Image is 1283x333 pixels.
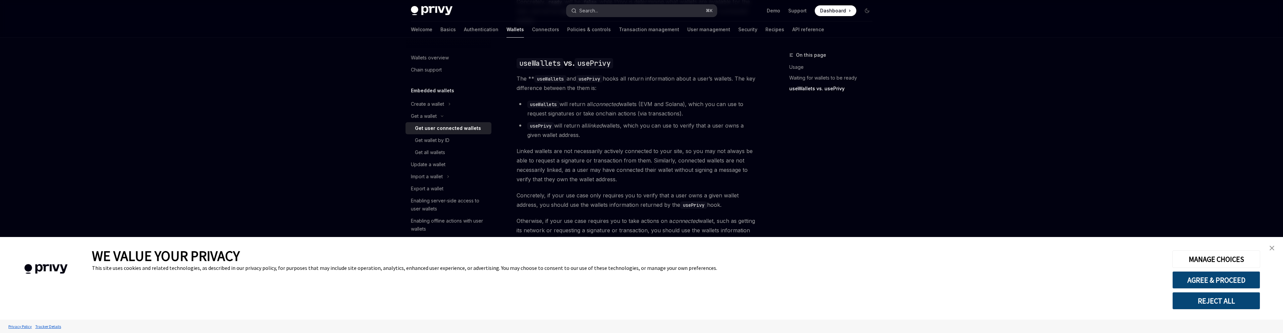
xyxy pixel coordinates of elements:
[1172,271,1260,289] button: AGREE & PROCEED
[517,146,758,184] span: Linked wallets are not necessarily actively connected to your site, so you may not always be able...
[687,21,730,38] a: User management
[406,183,491,195] a: Export a wallet
[406,215,491,235] a: Enabling offline actions with user wallets
[532,21,559,38] a: Connectors
[767,7,780,14] a: Demo
[815,5,856,16] a: Dashboard
[517,121,758,140] li: will return all wallets, which you can use to verify that a user owns a given wallet address.
[517,74,758,93] span: The ** and hooks all return information about a user’s wallets. The key difference between the th...
[411,185,443,193] div: Export a wallet
[567,21,611,38] a: Policies & controls
[862,5,872,16] button: Toggle dark mode
[789,62,878,73] a: Usage
[1172,250,1260,268] button: MANAGE CHOICES
[464,21,498,38] a: Authentication
[820,7,846,14] span: Dashboard
[406,122,491,134] a: Get user connected wallets
[517,58,613,68] span: vs.
[517,99,758,118] li: will return all wallets (EVM and Solana), which you can use to request signatures or take onchain...
[792,21,824,38] a: API reference
[619,21,679,38] a: Transaction management
[10,254,82,284] img: company logo
[411,21,432,38] a: Welcome
[406,195,491,215] a: Enabling server-side access to user wallets
[517,216,758,244] span: Otherwise, if your use case requires you to take actions on a wallet, such as getting its network...
[92,265,1162,271] div: This site uses cookies and related technologies, as described in our privacy policy, for purposes...
[527,101,559,108] code: useWallets
[1270,246,1274,250] img: close banner
[411,197,487,213] div: Enabling server-side access to user wallets
[411,87,454,95] h5: Embedded wallets
[579,7,598,15] div: Search...
[92,247,240,265] span: WE VALUE YOUR PRIVACY
[415,148,445,156] div: Get all wallets
[1172,292,1260,310] button: REJECT ALL
[788,7,807,14] a: Support
[575,58,613,68] code: usePrivy
[556,236,589,244] code: useWallets
[415,124,481,132] div: Get user connected wallets
[7,321,34,332] a: Privacy Policy
[411,112,437,120] div: Get a wallet
[406,52,491,64] a: Wallets overview
[680,201,707,209] code: usePrivy
[406,134,491,146] a: Get wallet by ID
[593,101,619,107] em: connected
[567,5,717,17] button: Search...⌘K
[411,54,449,62] div: Wallets overview
[672,218,699,224] em: connected
[789,73,878,83] a: Waiting for wallets to be ready
[34,321,63,332] a: Tracker Details
[796,51,826,59] span: On this page
[738,21,757,38] a: Security
[406,158,491,171] a: Update a wallet
[406,146,491,158] a: Get all wallets
[706,8,713,13] span: ⌘ K
[534,75,567,83] code: useWallets
[411,173,443,181] div: Import a wallet
[506,21,524,38] a: Wallets
[411,66,442,74] div: Chain support
[576,75,603,83] code: usePrivy
[411,217,487,233] div: Enabling offline actions with user wallets
[406,64,491,76] a: Chain support
[411,6,452,15] img: dark logo
[411,160,445,169] div: Update a wallet
[765,21,784,38] a: Recipes
[517,191,758,209] span: Concretely, if your use case only requires you to verify that a user owns a given wallet address,...
[1265,241,1279,255] a: close banner
[415,136,449,144] div: Get wallet by ID
[411,100,444,108] div: Create a wallet
[587,122,602,129] em: linked
[440,21,456,38] a: Basics
[789,83,878,94] a: useWallets vs. usePrivy
[517,58,564,68] code: useWallets
[527,122,554,130] code: usePrivy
